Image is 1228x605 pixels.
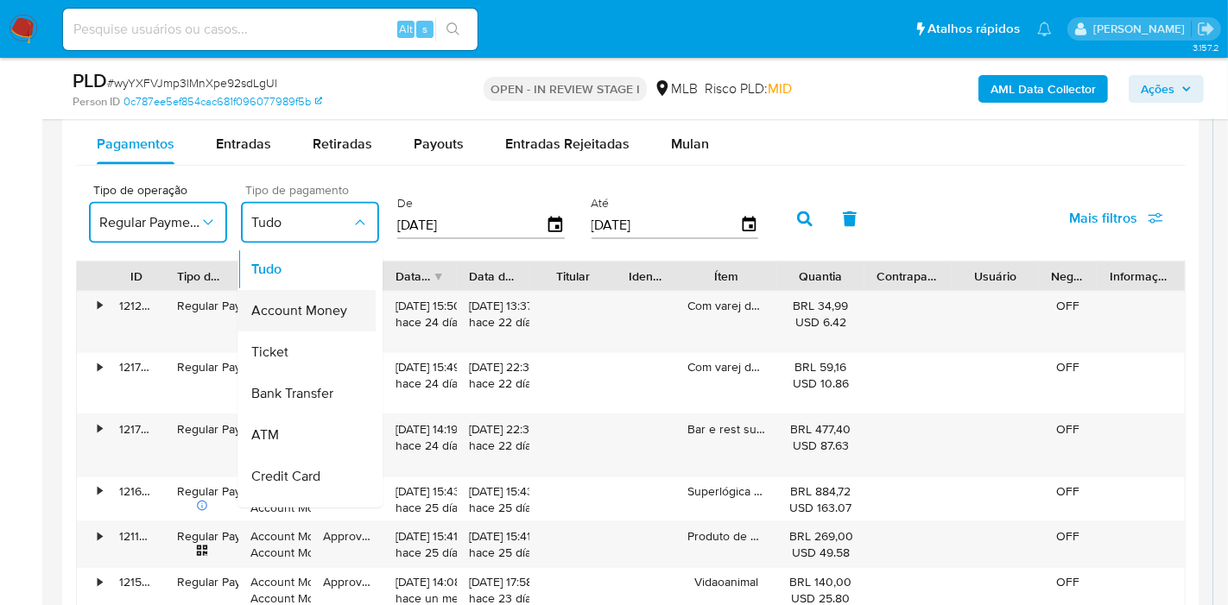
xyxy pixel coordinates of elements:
button: Ações [1129,75,1204,103]
a: 0c787ee5ef854cac681f096077989f5b [123,94,322,110]
a: Notificações [1037,22,1052,36]
button: AML Data Collector [978,75,1108,103]
p: leticia.merlin@mercadolivre.com [1093,21,1191,37]
span: Atalhos rápidos [927,20,1020,38]
span: s [422,21,427,37]
p: OPEN - IN REVIEW STAGE I [484,77,647,101]
button: search-icon [435,17,471,41]
span: # wyYXFVJmp3lMnXpe92sdLgUl [107,74,277,91]
span: Ações [1141,75,1174,103]
input: Pesquise usuários ou casos... [63,18,478,41]
span: 3.157.2 [1193,41,1219,54]
span: MID [768,79,792,98]
b: PLD [73,66,107,94]
b: AML Data Collector [991,75,1096,103]
span: Risco PLD: [705,79,792,98]
a: Sair [1197,20,1215,38]
b: Person ID [73,94,120,110]
div: MLB [654,79,698,98]
span: Alt [399,21,413,37]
